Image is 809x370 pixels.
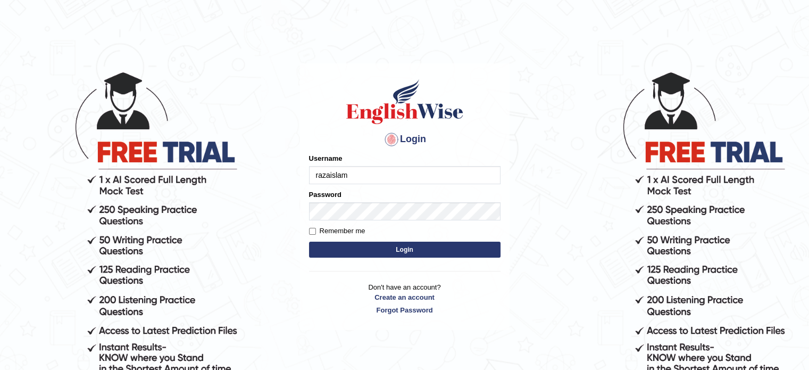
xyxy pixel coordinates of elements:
[309,282,501,315] p: Don't have an account?
[309,131,501,148] h4: Login
[309,305,501,315] a: Forgot Password
[309,292,501,302] a: Create an account
[309,242,501,258] button: Login
[344,78,465,126] img: Logo of English Wise sign in for intelligent practice with AI
[309,226,365,236] label: Remember me
[309,228,316,235] input: Remember me
[309,190,341,200] label: Password
[309,153,343,163] label: Username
